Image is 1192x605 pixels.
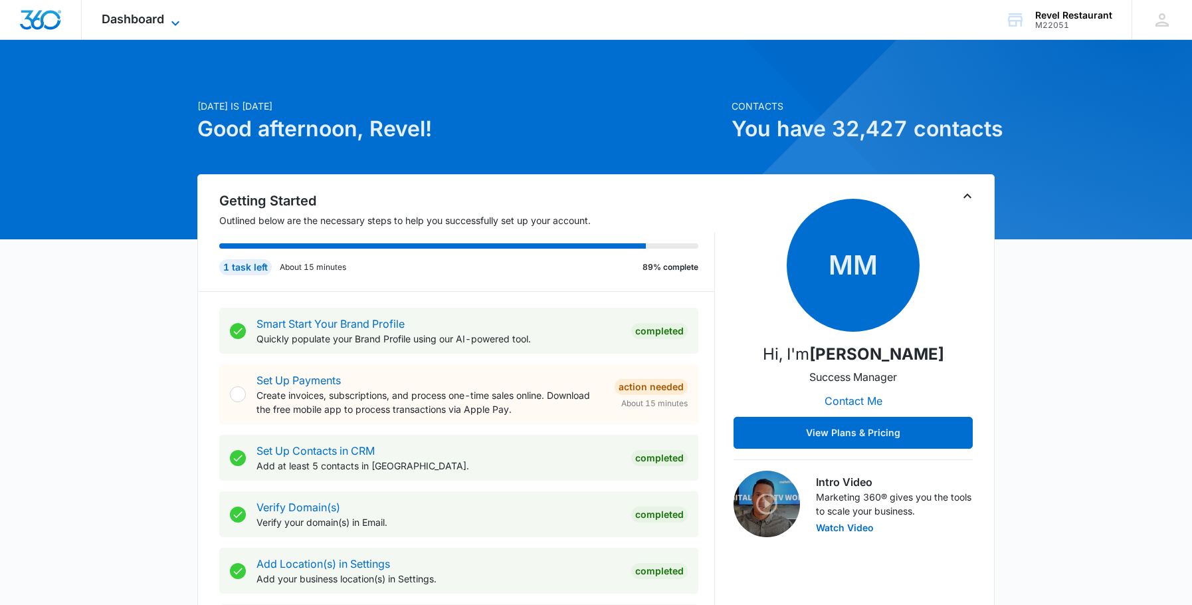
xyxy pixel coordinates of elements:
div: account name [1035,10,1112,21]
h3: Intro Video [816,474,973,490]
button: Contact Me [811,385,896,417]
div: account id [1035,21,1112,30]
button: Watch Video [816,523,874,533]
span: About 15 minutes [621,398,688,410]
p: Add your business location(s) in Settings. [256,572,621,586]
p: 89% complete [643,261,698,273]
h1: You have 32,427 contacts [732,113,995,145]
p: Create invoices, subscriptions, and process one-time sales online. Download the free mobile app t... [256,388,604,416]
div: Completed [631,563,688,579]
p: Contacts [732,99,995,113]
p: Marketing 360® gives you the tools to scale your business. [816,490,973,518]
h2: Getting Started [219,191,715,211]
span: MM [787,199,920,332]
div: Completed [631,323,688,339]
a: Set Up Contacts in CRM [256,444,375,457]
div: Completed [631,507,688,523]
button: View Plans & Pricing [734,417,973,449]
p: Add at least 5 contacts in [GEOGRAPHIC_DATA]. [256,459,621,473]
p: Verify your domain(s) in Email. [256,515,621,529]
a: Add Location(s) in Settings [256,557,390,570]
div: Action Needed [615,379,688,395]
span: Dashboard [102,12,164,26]
div: 1 task left [219,259,272,275]
p: Quickly populate your Brand Profile using our AI-powered tool. [256,332,621,346]
button: Toggle Collapse [959,188,975,204]
p: About 15 minutes [280,261,346,273]
p: Success Manager [809,369,897,385]
strong: [PERSON_NAME] [809,344,944,364]
h1: Good afternoon, Revel! [197,113,724,145]
a: Smart Start Your Brand Profile [256,317,405,330]
div: Completed [631,450,688,466]
a: Verify Domain(s) [256,501,340,514]
img: Intro Video [734,471,800,537]
p: [DATE] is [DATE] [197,99,724,113]
p: Hi, I'm [763,342,944,366]
a: Set Up Payments [256,374,341,387]
p: Outlined below are the necessary steps to help you successfully set up your account. [219,213,715,227]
